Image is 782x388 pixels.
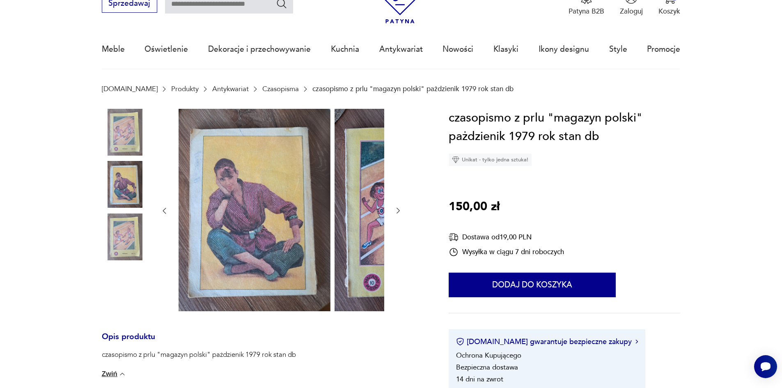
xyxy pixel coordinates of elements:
button: Dodaj do koszyka [449,273,616,297]
img: Ikona certyfikatu [456,337,464,346]
img: Zdjęcie produktu czasopismo z prlu "magazyn polski" pażdzienik 1979 rok stan db [102,214,149,260]
img: Ikona strzałki w prawo [635,340,638,344]
a: Nowości [443,30,473,68]
a: Antykwariat [379,30,423,68]
img: Zdjęcie produktu czasopismo z prlu "magazyn polski" pażdzienik 1979 rok stan db [179,109,330,311]
img: Zdjęcie produktu czasopismo z prlu "magazyn polski" pażdzienik 1979 rok stan db [102,161,149,208]
a: Dekoracje i przechowywanie [208,30,311,68]
li: Bezpieczna dostawa [456,363,518,372]
a: Sprzedawaj [102,1,157,7]
a: Oświetlenie [144,30,188,68]
a: Meble [102,30,125,68]
div: Wysyłka w ciągu 7 dni roboczych [449,247,564,257]
p: Patyna B2B [569,7,604,16]
img: Ikona dostawy [449,232,459,242]
p: czasopismo z prlu "magazyn polski" pażdzienik 1979 rok stan db [102,350,296,360]
button: Zwiń [102,370,126,378]
h1: czasopismo z prlu "magazyn polski" pażdzienik 1979 rok stan db [449,109,680,146]
p: Zaloguj [620,7,643,16]
h3: Opis produktu [102,334,425,350]
button: [DOMAIN_NAME] gwarantuje bezpieczne zakupy [456,337,638,347]
a: Antykwariat [212,85,249,93]
img: Ikona diamentu [452,156,459,163]
a: Produkty [171,85,199,93]
a: Kuchnia [331,30,359,68]
li: Ochrona Kupującego [456,351,521,360]
a: Czasopisma [262,85,299,93]
div: Dostawa od 19,00 PLN [449,232,564,242]
div: Unikat - tylko jedna sztuka! [449,154,532,166]
a: [DOMAIN_NAME] [102,85,158,93]
a: Klasyki [493,30,518,68]
img: Zdjęcie produktu czasopismo z prlu "magazyn polski" pażdzienik 1979 rok stan db [335,109,486,311]
img: chevron down [118,370,126,378]
img: Zdjęcie produktu czasopismo z prlu "magazyn polski" pażdzienik 1979 rok stan db [102,109,149,156]
a: Ikony designu [539,30,589,68]
iframe: Smartsupp widget button [754,355,777,378]
p: czasopismo z prlu "magazyn polski" pażdzienik 1979 rok stan db [312,85,514,93]
a: Promocje [647,30,680,68]
p: Koszyk [658,7,680,16]
a: Style [609,30,627,68]
p: 150,00 zł [449,197,500,216]
li: 14 dni na zwrot [456,374,503,384]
